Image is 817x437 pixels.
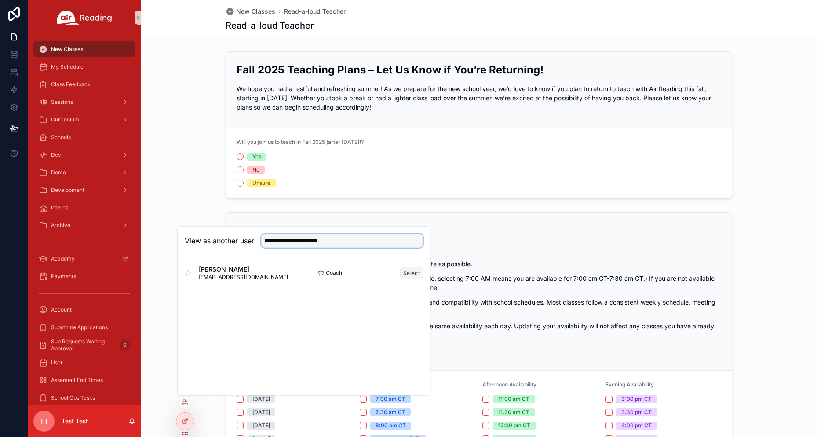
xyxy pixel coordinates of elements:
div: [DATE] [252,422,270,430]
div: 7:30 am CT [376,408,405,416]
a: New Classes [33,41,135,57]
span: Dev [51,151,61,158]
a: Academy [33,251,135,267]
p: We hope you had a restful and refreshing summer! As we prepare for the new school year, we’d love... [237,84,721,112]
span: Will you join us to teach in Fall 2025 (after [DATE])? [237,139,364,145]
button: Select [400,267,423,279]
span: Afternoon Availability [482,381,536,388]
div: 12:00 pm CT [498,422,530,430]
a: Assement End Times [33,372,135,388]
a: My Schedule [33,59,135,75]
p: Test Test [62,417,88,426]
span: User [51,359,63,366]
a: New Classes [226,7,275,16]
span: Substitute Applications [51,324,108,331]
div: 3:00 pm CT [621,395,652,403]
h2: View as another user [185,235,254,246]
p: Hello Teachers! [237,245,721,254]
span: Academy [51,255,75,262]
p: We are still booking classes. Please keep your schedule as up to date as possible. [237,259,721,268]
a: Sub Requests Waiting Approval0 [33,337,135,353]
span: Evening Availability [605,381,654,388]
span: Curriculum [51,116,79,123]
span: [PERSON_NAME] [199,265,288,274]
div: No [252,166,259,174]
a: Demo [33,165,135,180]
span: My Schedule [51,63,84,70]
a: Substitute Applications [33,319,135,335]
a: Development [33,182,135,198]
a: Class Feedback [33,77,135,92]
span: Class Feedback [51,81,91,88]
a: Dev [33,147,135,163]
a: Schools [33,129,135,145]
span: [EMAIL_ADDRESS][DOMAIN_NAME] [199,274,288,281]
span: Schools [51,134,71,141]
a: Curriculum [33,112,135,128]
div: 3:30 pm CT [621,408,652,416]
p: To maximize your chances of being booked, it's best to maintain the same availability each day. U... [237,321,721,340]
div: 7:00 am CT [376,395,405,403]
a: Sessions [33,94,135,110]
span: Development [51,187,84,194]
h1: Read-a-loud Teacher [226,19,314,32]
span: Archive [51,222,70,229]
span: Internal [51,204,70,211]
a: Archive [33,217,135,233]
span: Coach [326,269,342,276]
div: 4:00 pm CT [621,422,652,430]
div: Yes [252,153,261,161]
h2: 2025 Current Availability [237,223,721,238]
h2: Fall 2025 Teaching Plans – Let Us Know if You’re Returning! [237,62,721,77]
div: 0 [120,340,130,350]
span: New Classes [236,7,275,16]
span: Account [51,306,72,313]
a: Internal [33,200,135,216]
span: Sessions [51,99,73,106]
span: Assement End Times [51,377,103,384]
div: [DATE] [252,395,270,403]
a: School Ops Tasks [33,390,135,406]
a: User [33,355,135,371]
a: Payments [33,268,135,284]
p: 🔥 = [237,345,721,354]
div: scrollable content [28,35,141,405]
div: [DATE] [252,408,270,416]
span: Payments [51,273,76,280]
span: TT [40,416,48,426]
span: New Classes [51,46,83,53]
span: Sub Requests Waiting Approval [51,338,116,352]
a: Account [33,302,135,318]
div: 8:00 am CT [376,422,406,430]
div: 11:30 am CT [498,408,529,416]
span: School Ops Tasks [51,394,95,401]
p: Indicate the 30-minute slots you are available to teach. (For example, selecting 7:00 AM means yo... [237,274,721,292]
div: 11:00 am CT [498,395,529,403]
span: Demo [51,169,66,176]
div: Unsure [252,179,270,187]
img: App logo [57,11,112,25]
a: Read-a-loud Teacher [284,7,346,16]
p: Teachers are booked based on their longevity with Air, availability, and compatibility with schoo... [237,297,721,316]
